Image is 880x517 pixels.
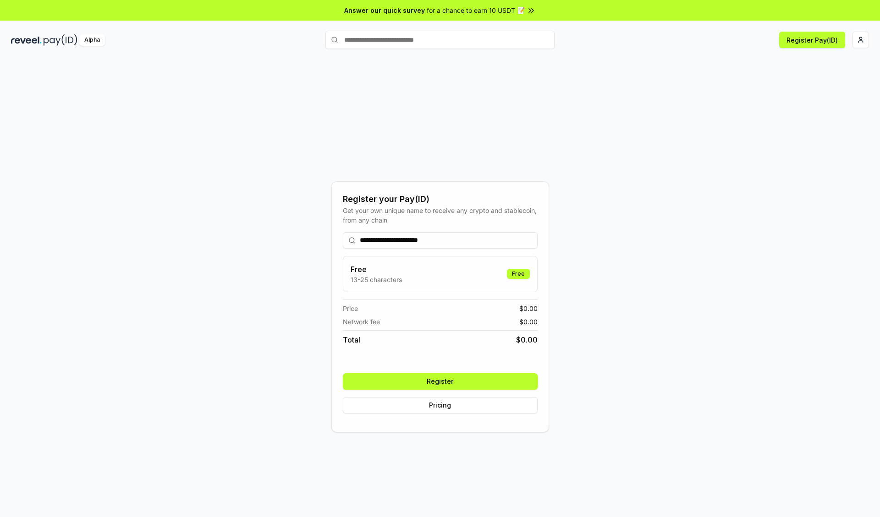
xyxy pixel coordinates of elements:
[11,34,42,46] img: reveel_dark
[519,317,538,327] span: $ 0.00
[427,5,525,15] span: for a chance to earn 10 USDT 📝
[519,304,538,313] span: $ 0.00
[344,5,425,15] span: Answer our quick survey
[79,34,105,46] div: Alpha
[779,32,845,48] button: Register Pay(ID)
[343,304,358,313] span: Price
[351,264,402,275] h3: Free
[343,193,538,206] div: Register your Pay(ID)
[516,334,538,345] span: $ 0.00
[343,373,538,390] button: Register
[351,275,402,284] p: 13-25 characters
[44,34,77,46] img: pay_id
[507,269,530,279] div: Free
[343,317,380,327] span: Network fee
[343,334,360,345] span: Total
[343,397,538,414] button: Pricing
[343,206,538,225] div: Get your own unique name to receive any crypto and stablecoin, from any chain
